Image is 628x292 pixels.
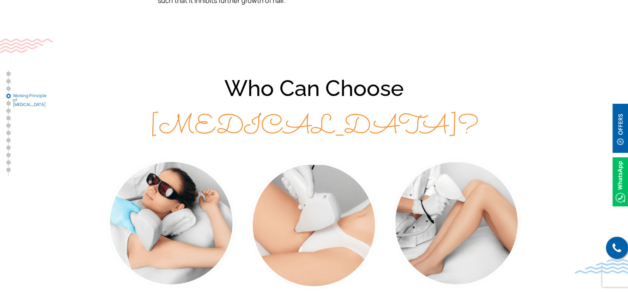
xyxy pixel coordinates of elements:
div: Who Can Choose [78,70,551,146]
a: Working Principle of [MEDICAL_DATA] [6,94,11,98]
img: bluewave [575,259,628,274]
img: Whatsappicon [612,157,628,206]
a: Whatsappicon [612,177,628,185]
span: [MEDICAL_DATA]? [150,108,479,147]
img: offerBt [612,104,628,153]
span: Working Principle of [MEDICAL_DATA] [13,93,50,107]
